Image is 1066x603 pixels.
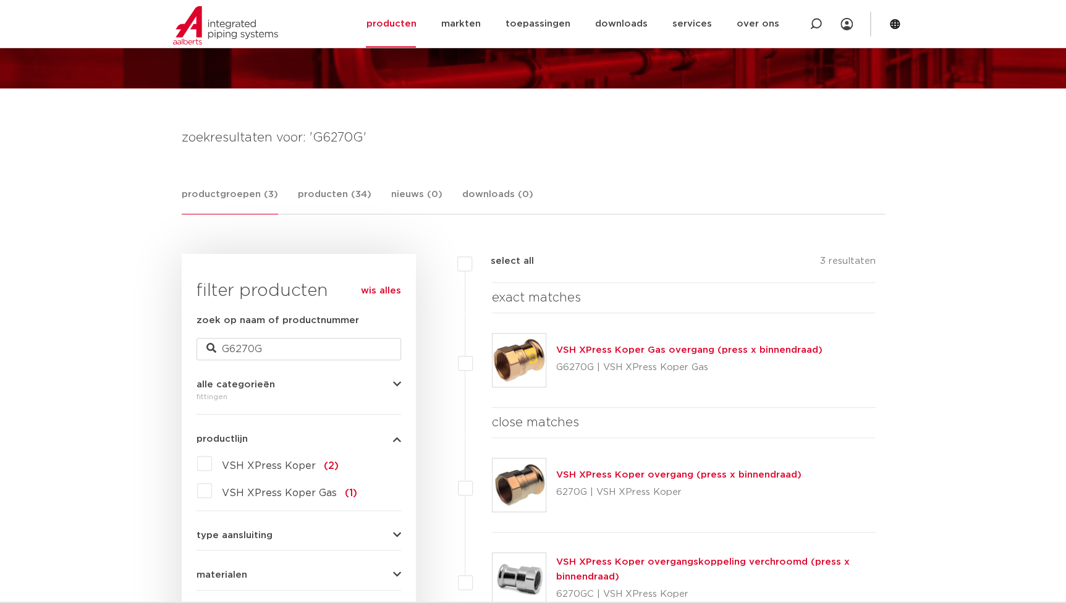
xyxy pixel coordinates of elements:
[462,187,533,214] a: downloads (0)
[298,187,371,214] a: producten (34)
[197,434,248,444] span: productlijn
[556,483,802,502] p: 6270G | VSH XPress Koper
[197,380,401,389] button: alle categorieën
[197,531,401,540] button: type aansluiting
[391,187,442,214] a: nieuws (0)
[819,254,875,273] p: 3 resultaten
[556,358,823,377] p: G6270G | VSH XPress Koper Gas
[556,470,802,479] a: VSH XPress Koper overgang (press x binnendraad)
[197,389,401,404] div: fittingen
[197,338,401,360] input: zoeken
[324,461,339,471] span: (2)
[556,345,823,355] a: VSH XPress Koper Gas overgang (press x binnendraad)
[472,254,534,269] label: select all
[197,380,275,389] span: alle categorieën
[493,334,546,387] img: Thumbnail for VSH XPress Koper Gas overgang (press x binnendraad)
[182,187,278,214] a: productgroepen (3)
[492,288,876,308] h4: exact matches
[222,461,316,471] span: VSH XPress Koper
[361,284,401,298] a: wis alles
[197,313,359,328] label: zoek op naam of productnummer
[222,488,337,498] span: VSH XPress Koper Gas
[182,128,885,148] h4: zoekresultaten voor: 'G6270G'
[492,413,876,432] h4: close matches
[197,531,273,540] span: type aansluiting
[197,434,401,444] button: productlijn
[197,279,401,303] h3: filter producten
[345,488,357,498] span: (1)
[197,570,247,580] span: materialen
[493,458,546,512] img: Thumbnail for VSH XPress Koper overgang (press x binnendraad)
[556,557,850,581] a: VSH XPress Koper overgangskoppeling verchroomd (press x binnendraad)
[197,570,401,580] button: materialen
